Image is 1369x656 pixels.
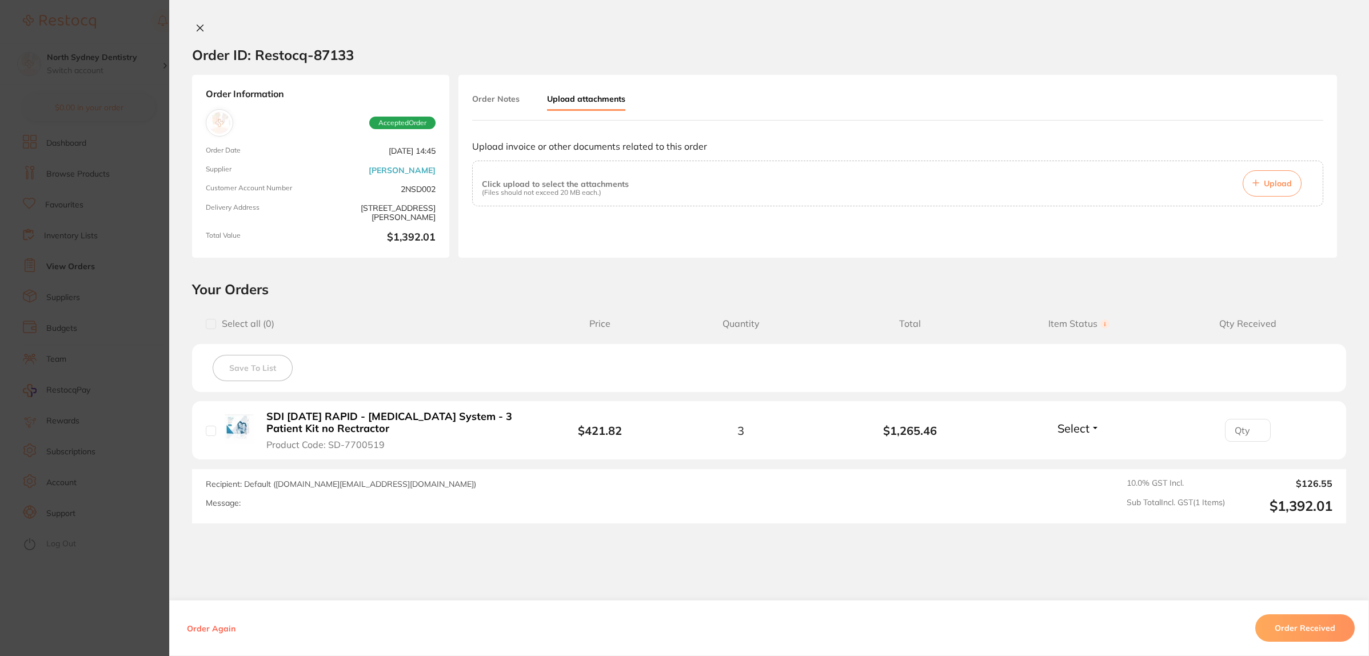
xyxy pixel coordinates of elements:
[1057,421,1089,435] span: Select
[482,179,629,189] p: Click upload to select the attachments
[369,117,436,129] span: Accepted Order
[216,318,274,329] span: Select all ( 0 )
[213,355,293,381] button: Save To List
[1054,421,1103,435] button: Select
[1234,498,1332,514] output: $1,392.01
[369,166,436,175] a: [PERSON_NAME]
[656,318,825,329] span: Quantity
[192,46,354,63] h2: Order ID: Restocq- 87133
[995,318,1164,329] span: Item Status
[472,89,520,109] button: Order Notes
[206,146,316,156] span: Order Date
[325,184,436,194] span: 2NSD002
[1127,498,1225,514] span: Sub Total Incl. GST ( 1 Items)
[183,623,239,633] button: Order Again
[209,112,230,134] img: Henry Schein Halas
[544,318,656,329] span: Price
[325,146,436,156] span: [DATE] 14:45
[206,231,316,244] span: Total Value
[1255,614,1355,642] button: Order Received
[325,231,436,244] b: $1,392.01
[225,414,254,444] img: SDI POLA RAPID - Tooth Whitening System - 3 Patient Kit no Rectractor
[1243,170,1302,197] button: Upload
[263,410,526,450] button: SDI [DATE] RAPID - [MEDICAL_DATA] System - 3 Patient Kit no Rectractor Product Code: SD-7700519
[266,439,385,450] span: Product Code: SD-7700519
[825,318,995,329] span: Total
[547,89,625,111] button: Upload attachments
[206,184,316,194] span: Customer Account Number
[206,165,316,175] span: Supplier
[1225,419,1271,442] input: Qty
[206,479,476,489] span: Recipient: Default ( [DOMAIN_NAME][EMAIL_ADDRESS][DOMAIN_NAME] )
[737,424,744,437] span: 3
[206,203,316,222] span: Delivery Address
[206,498,241,508] label: Message:
[578,423,622,438] b: $421.82
[266,411,523,434] b: SDI [DATE] RAPID - [MEDICAL_DATA] System - 3 Patient Kit no Rectractor
[1234,478,1332,489] output: $126.55
[825,424,995,437] b: $1,265.46
[192,281,1346,298] h2: Your Orders
[1163,318,1332,329] span: Qty Received
[1127,478,1225,489] span: 10.0 % GST Incl.
[472,141,1323,151] p: Upload invoice or other documents related to this order
[206,89,436,100] strong: Order Information
[482,189,629,197] p: (Files should not exceed 20 MB each.)
[325,203,436,222] span: [STREET_ADDRESS][PERSON_NAME]
[1264,178,1292,189] span: Upload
